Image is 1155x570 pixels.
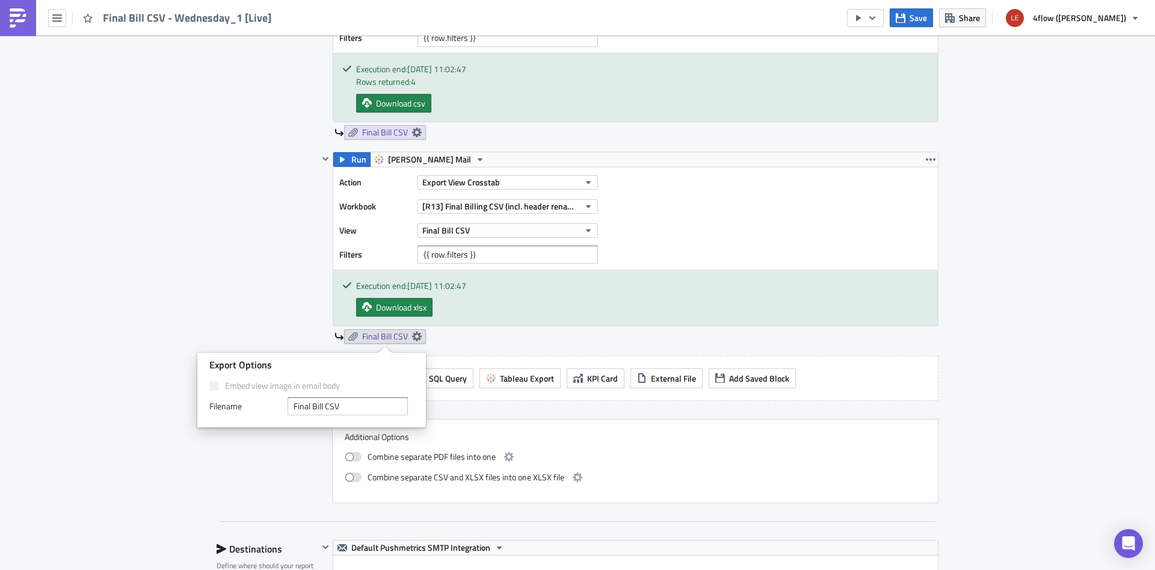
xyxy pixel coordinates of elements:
button: KPI Card [567,368,624,388]
button: Hide content [318,540,333,554]
img: PushMetrics [8,8,28,28]
span: Final Bill CSV - Wednesday_1 [Live] [103,11,273,25]
button: Save [890,8,933,27]
span: 4flow ([PERSON_NAME]) [1033,11,1126,24]
p: * If you require PDF version of the SBI, please download directly from iTMS [5,54,574,64]
div: Open Intercom Messenger [1114,529,1143,558]
span: Download xlsx [376,301,427,314]
span: External File [651,372,696,385]
body: Rich Text Area. Press ALT-0 for help. [5,5,574,149]
div: Execution end: [DATE] 11:02:47 [356,279,929,292]
label: Action [339,173,411,191]
p: please find attached the most recent Final Bill CSV report with all cleared billing cases with bi... [5,18,574,28]
button: Share [939,8,986,27]
div: Execution end: [DATE] 11:02:47 [356,63,929,75]
a: Final Bill CSV [344,125,426,140]
div: Rows returned: 4 [356,75,929,88]
strong: {{ row.first_name }} {{ row.last_name }}, [23,5,181,14]
input: Filter1=Value1&... [417,246,598,264]
button: [PERSON_NAME] Mail [370,152,489,167]
span: Combine separate PDF files into one [368,450,496,464]
label: Workbook [339,197,411,215]
button: External File [630,368,703,388]
li: The report will be sent out every [DATE] 12:00 AM. [29,36,574,46]
span: Download csv [376,97,425,110]
span: Export View Crosstab [422,176,500,188]
div: Destinations [217,540,318,558]
span: Final Bill CSV [362,331,408,342]
p: Many thanks in advance. [5,104,574,113]
label: View [339,221,411,240]
span: [PERSON_NAME] Mail [388,152,471,167]
span: [R13] Final Billing CSV (incl. header renamed) - v4 [422,200,579,212]
button: Final Bill CSV [417,223,598,238]
label: Embed view image in email body [209,380,414,391]
span: Run [351,152,366,167]
input: workbook_name [288,397,408,415]
button: Add Saved Block [709,368,796,388]
span: KPI Card [587,372,618,385]
span: SQL Query [429,372,467,385]
button: 4flow ([PERSON_NAME]) [999,5,1146,31]
span: Default Pushmetrics SMTP Integration [351,541,490,555]
span: Final Bill CSV [362,127,408,138]
button: Default Pushmetrics SMTP Integration [333,541,508,555]
button: Hide content [318,152,333,166]
p: Please dont reply on this automaticlally generated email. [5,90,574,100]
p: Dear [5,5,574,14]
input: Filter1=Value1&... [417,29,598,47]
button: Export View Crosstab [417,175,598,190]
img: Avatar [1005,8,1025,28]
a: Download xlsx [356,298,433,317]
span: Combine separate CSV and XLSX files into one XLSX file [368,470,564,485]
a: Download csv [356,94,431,113]
label: Additional Options [345,432,926,442]
button: Tableau Export [479,368,561,388]
div: Export Options [209,359,414,371]
span: Save [910,11,927,24]
a: Final Bill CSV [344,329,426,344]
button: Run [333,152,371,167]
span: Add Saved Block [729,372,789,385]
button: SQL Query [408,368,473,388]
p: Should you notice incorrect data or technical issues with the report, please contact [EMAIL_ADDRE... [5,67,574,87]
span: Share [959,11,980,24]
label: Filenam﻿e [209,397,282,415]
label: Filters [339,246,411,264]
label: Filters [339,29,411,47]
button: [R13] Final Billing CSV (incl. header renamed) - v4 [417,199,598,214]
span: Final Bill CSV [422,224,470,237]
span: Tableau Export [500,372,554,385]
